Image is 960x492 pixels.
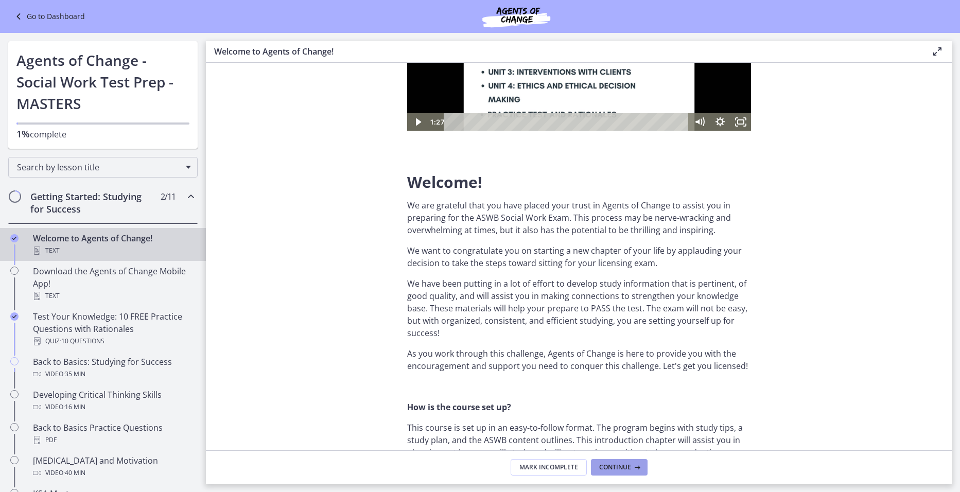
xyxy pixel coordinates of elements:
div: Video [33,401,194,413]
p: We have been putting in a lot of effort to develop study information that is pertinent, of good q... [407,277,751,339]
span: Mark Incomplete [519,463,578,471]
h1: Agents of Change - Social Work Test Prep - MASTERS [16,49,189,114]
strong: How is the course set up? [407,401,511,413]
i: Completed [10,312,19,321]
button: Mute [282,176,303,194]
div: Test Your Knowledge: 10 FREE Practice Questions with Rationales [33,310,194,347]
span: Welcome! [407,171,482,192]
div: [MEDICAL_DATA] and Motivation [33,454,194,479]
div: Developing Critical Thinking Skills [33,389,194,413]
span: 1% [16,128,30,140]
div: Search by lesson title [8,157,198,178]
span: · 10 Questions [60,335,104,347]
button: Fullscreen [323,176,344,194]
div: Text [33,244,194,257]
button: Mark Incomplete [511,459,587,476]
h3: Welcome to Agents of Change! [214,45,915,58]
div: Back to Basics: Studying for Success [33,356,194,380]
button: Show settings menu [303,176,323,194]
span: · 40 min [63,467,85,479]
div: Text [33,290,194,302]
span: · 35 min [63,368,85,380]
p: We are grateful that you have placed your trust in Agents of Change to assist you in preparing fo... [407,199,751,236]
div: PDF [33,434,194,446]
span: · 16 min [63,401,85,413]
a: Go to Dashboard [12,10,85,23]
h2: Getting Started: Studying for Success [30,190,156,215]
p: As you work through this challenge, Agents of Change is here to provide you with the encouragemen... [407,347,751,372]
div: Video [33,467,194,479]
img: Agents of Change Social Work Test Prep [455,4,578,29]
div: Back to Basics Practice Questions [33,421,194,446]
button: Continue [591,459,648,476]
p: complete [16,128,189,140]
i: Completed [10,234,19,242]
p: We want to congratulate you on starting a new chapter of your life by applauding your decision to... [407,244,751,269]
div: Quiz [33,335,194,347]
button: Play Video: c1o6hcmjueu5qasqsu00.mp4 [140,67,204,109]
span: Continue [599,463,631,471]
span: Search by lesson title [17,162,181,173]
div: Download the Agents of Change Mobile App! [33,265,194,302]
span: 2 / 11 [161,190,176,203]
div: Video [33,368,194,380]
div: Playbar [44,176,277,194]
div: Welcome to Agents of Change! [33,232,194,257]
